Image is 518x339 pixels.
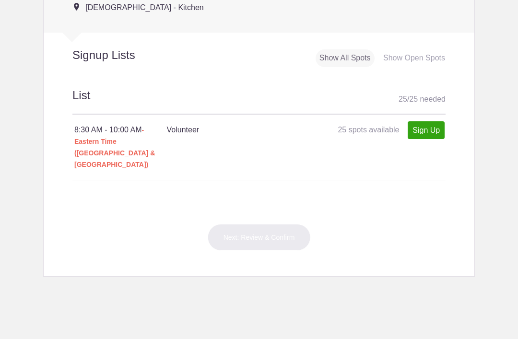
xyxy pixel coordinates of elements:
div: 8:30 AM - 10:00 AM [74,124,167,170]
h2: Signup Lists [44,48,187,62]
span: [DEMOGRAPHIC_DATA] - Kitchen [85,3,204,12]
span: 25 spots available [338,126,399,134]
button: Next: Review & Confirm [208,224,311,251]
h2: List [72,87,446,115]
span: / [407,95,409,103]
a: Sign Up [408,121,445,139]
div: Show Open Spots [379,49,449,67]
div: 25 25 needed [399,92,446,106]
span: - Eastern Time ([GEOGRAPHIC_DATA] & [GEOGRAPHIC_DATA]) [74,126,155,168]
div: Show All Spots [316,49,375,67]
h4: Volunteer [167,124,306,136]
img: Event location [74,3,79,11]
